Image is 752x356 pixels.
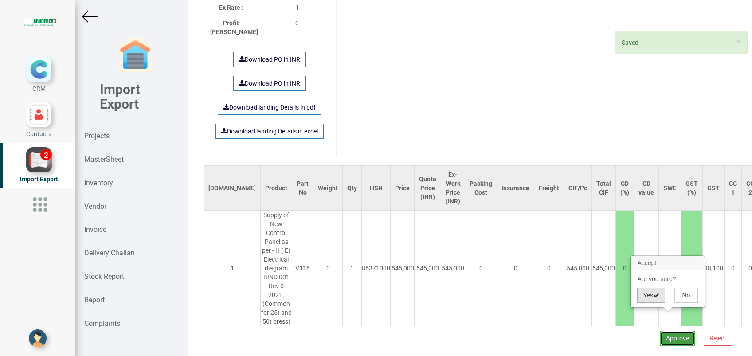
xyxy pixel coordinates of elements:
th: GST [703,166,725,211]
label: Ex Rate : [219,3,243,12]
p: Are you sure? [637,274,698,283]
th: Weight [313,166,343,211]
div: V116 [292,264,313,273]
span: Contacts [26,130,51,137]
a: Download landing Details in pdf [218,100,321,115]
div: Supply of New Control Panel as per - H ( E) Electrical diagram BIND 001 Rev 0 2021. (Common for 2... [261,211,292,326]
strong: Report [84,296,105,304]
td: 545,000 [592,211,616,326]
td: 0 [634,211,659,326]
th: GST (%) [681,166,703,211]
th: Total CIF [592,166,616,211]
td: 1 [343,211,362,326]
label: Profit [PERSON_NAME] : [210,19,252,45]
th: Qty [343,166,362,211]
div: Product [265,184,287,192]
th: HSN [362,166,391,211]
td: 1 [204,211,261,326]
td: 0 [465,211,497,326]
td: 0 [725,211,742,326]
td: 0 [313,211,343,326]
button: Approve [660,331,695,346]
th: Quote Price (INR) [415,166,441,211]
button: Yes [637,288,665,303]
td: 18 [681,211,703,326]
span: 1 [295,4,299,11]
a: Download PO in INR [233,52,306,67]
span: Saved [622,39,638,46]
th: CC 1 [725,166,742,211]
th: Ex-Work Price (INR) [441,166,465,211]
td: 545,000 [415,211,441,326]
h3: Accept [631,256,704,270]
th: CIF/Pc [564,166,592,211]
strong: Inventory [84,179,113,187]
strong: Invoice [84,225,106,234]
th: Insurance [497,166,534,211]
strong: Projects [84,132,110,140]
th: [DOMAIN_NAME] [204,166,261,211]
td: 85371000 [362,211,391,326]
div: 2 [40,149,51,160]
th: CD (%) [616,166,634,211]
strong: Stock Report [84,272,124,281]
th: Freight [534,166,564,211]
img: garage-closed.png [117,38,153,73]
span: × [736,36,741,47]
button: Reject [704,331,732,346]
button: No [674,288,698,303]
td: 545,000 [391,211,415,326]
span: CRM [32,85,46,92]
span: 0 [295,20,299,27]
th: Price [391,166,415,211]
a: Download landing Details in excel [215,124,324,139]
th: CD value [634,166,659,211]
strong: Delivery Challan [84,249,135,257]
div: Part No [297,179,309,197]
td: 0 [534,211,564,326]
strong: Complaints [84,319,120,328]
td: 0 [659,211,681,326]
strong: Vendor [84,202,106,211]
td: 0 [616,211,634,326]
th: Packing Cost [465,166,497,211]
td: 545,000 [441,211,465,326]
td: 0 [497,211,534,326]
strong: MasterSheet [84,155,124,164]
span: Import Export [20,176,58,183]
td: 98,100 [703,211,725,326]
a: Download PO in INR [233,76,306,91]
td: 545,000 [564,211,592,326]
b: Import Export [100,82,140,112]
th: SWE [659,166,681,211]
